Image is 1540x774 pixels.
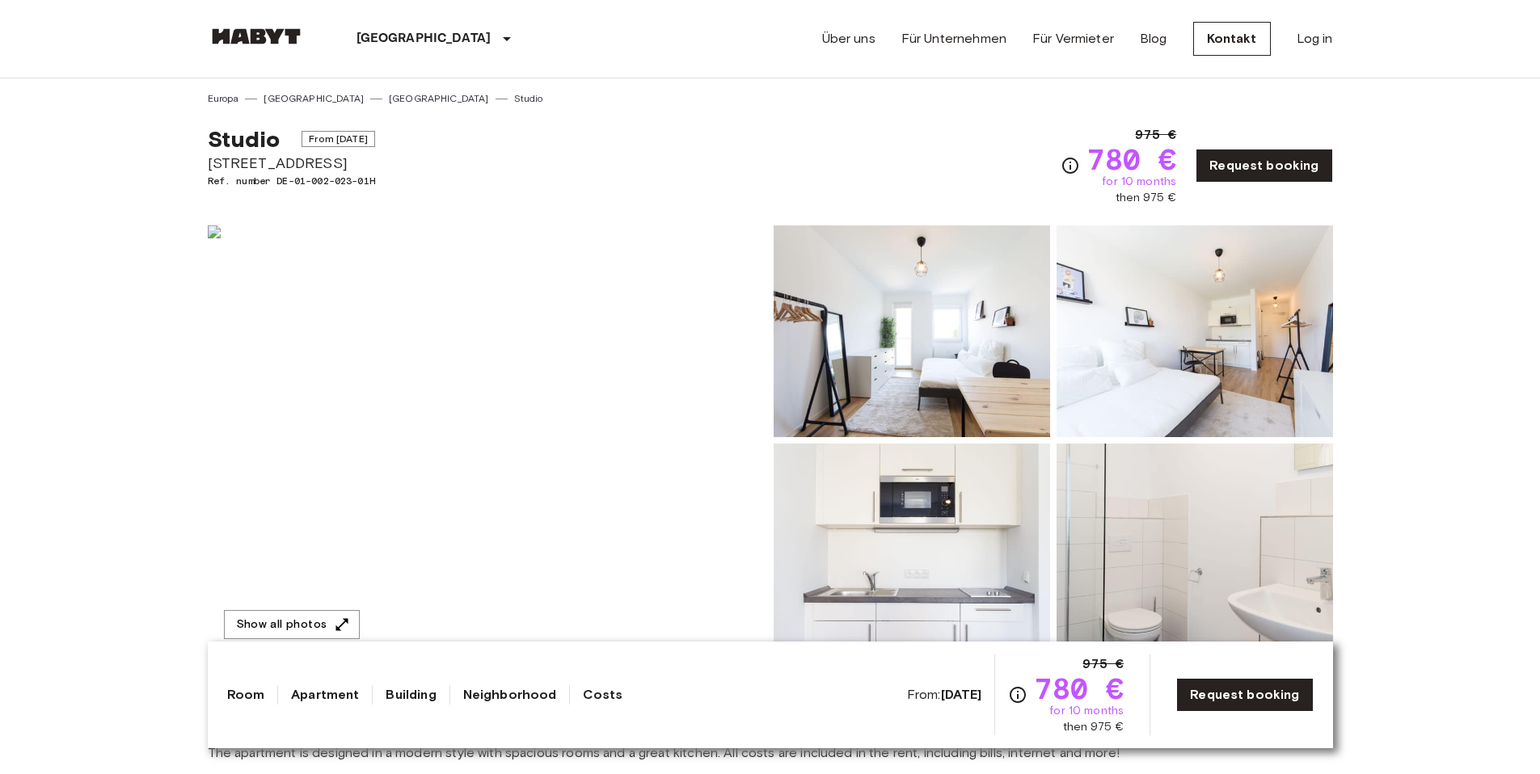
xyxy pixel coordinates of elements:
span: 780 € [1086,145,1176,174]
a: Request booking [1196,149,1332,183]
img: Picture of unit DE-01-002-023-01H [774,444,1050,655]
a: [GEOGRAPHIC_DATA] [389,91,489,106]
a: Für Vermieter [1032,29,1114,48]
a: Kontakt [1193,22,1271,56]
span: for 10 months [1102,174,1176,190]
a: Room [227,685,265,705]
a: Für Unternehmen [901,29,1006,48]
a: [GEOGRAPHIC_DATA] [264,91,364,106]
img: Picture of unit DE-01-002-023-01H [1057,444,1333,655]
a: Über uns [822,29,875,48]
a: Blog [1140,29,1167,48]
span: 975 € [1082,654,1124,674]
img: Habyt [208,28,305,44]
span: [STREET_ADDRESS] [208,153,375,174]
a: Apartment [291,685,359,705]
img: Marketing picture of unit DE-01-002-023-01H [208,225,767,655]
span: From: [907,686,982,704]
a: Building [386,685,436,705]
img: Picture of unit DE-01-002-023-01H [1057,225,1333,437]
b: [DATE] [941,687,982,702]
span: then 975 € [1116,190,1177,206]
svg: Check cost overview for full price breakdown. Please note that discounts apply to new joiners onl... [1061,156,1080,175]
span: 975 € [1135,125,1176,145]
span: for 10 months [1049,703,1124,719]
span: Ref. number DE-01-002-023-01H [208,174,375,188]
span: The apartment is designed in a modern style with spacious rooms and a great kitchen. All costs ar... [208,744,1333,762]
span: 780 € [1034,674,1124,703]
span: From [DATE] [302,131,375,147]
a: Log in [1297,29,1333,48]
img: Picture of unit DE-01-002-023-01H [774,225,1050,437]
a: Studio [514,91,543,106]
a: Costs [583,685,622,705]
p: [GEOGRAPHIC_DATA] [357,29,492,48]
svg: Check cost overview for full price breakdown. Please note that discounts apply to new joiners onl... [1008,685,1027,705]
a: Neighborhood [463,685,557,705]
button: Show all photos [224,610,360,640]
span: Studio [208,125,281,153]
a: Request booking [1176,678,1313,712]
a: Europa [208,91,239,106]
span: then 975 € [1063,719,1124,735]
